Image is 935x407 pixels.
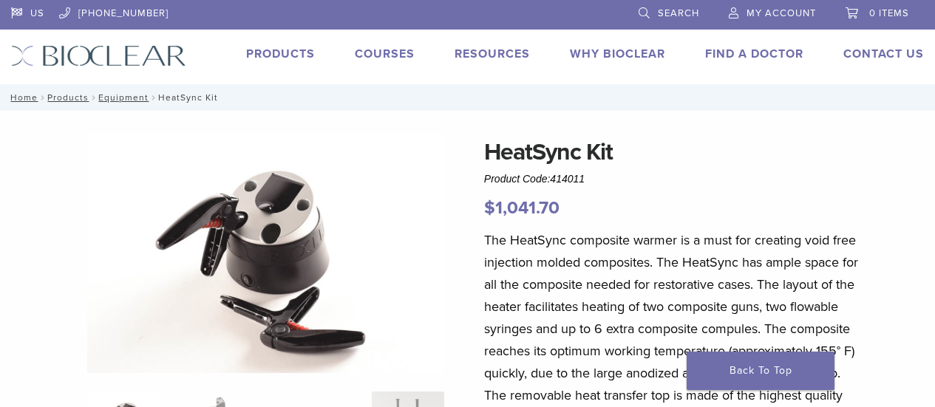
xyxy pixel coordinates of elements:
[149,94,158,101] span: /
[687,352,834,390] a: Back To Top
[455,47,530,61] a: Resources
[843,47,924,61] a: Contact Us
[38,94,47,101] span: /
[87,134,444,373] img: HeatSync Kit-4
[11,45,186,66] img: Bioclear
[550,173,585,185] span: 414011
[705,47,803,61] a: Find A Doctor
[98,92,149,103] a: Equipment
[570,47,665,61] a: Why Bioclear
[484,173,585,185] span: Product Code:
[355,47,415,61] a: Courses
[658,7,699,19] span: Search
[246,47,315,61] a: Products
[484,197,560,219] bdi: 1,041.70
[484,134,865,170] h1: HeatSync Kit
[747,7,816,19] span: My Account
[47,92,89,103] a: Products
[869,7,909,19] span: 0 items
[484,197,495,219] span: $
[89,94,98,101] span: /
[6,92,38,103] a: Home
